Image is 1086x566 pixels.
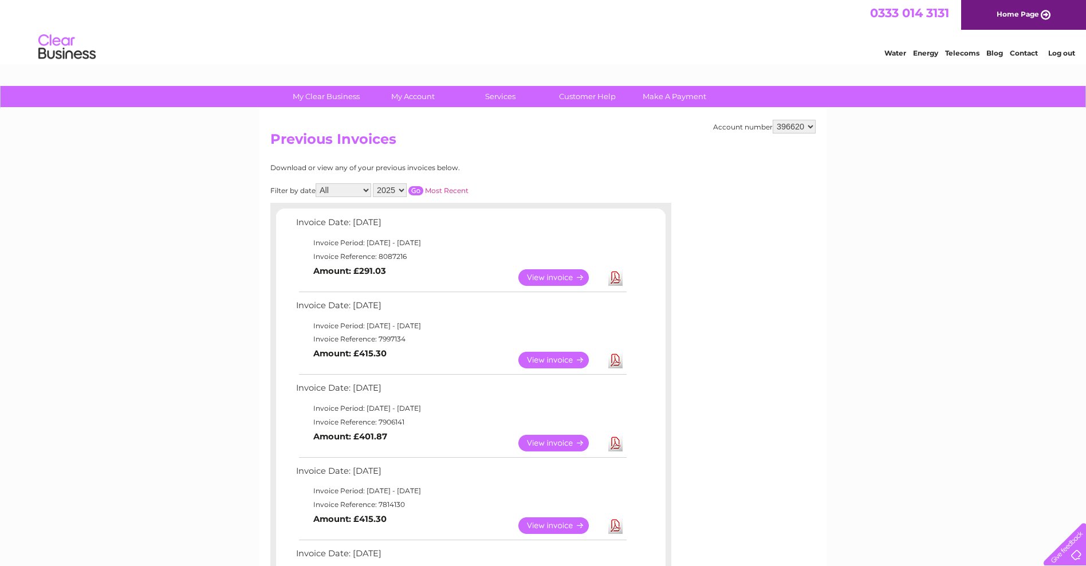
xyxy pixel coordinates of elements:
[366,86,461,107] a: My Account
[1048,49,1075,57] a: Log out
[293,415,628,429] td: Invoice Reference: 7906141
[293,380,628,402] td: Invoice Date: [DATE]
[293,215,628,236] td: Invoice Date: [DATE]
[870,6,949,20] a: 0333 014 3131
[884,49,906,57] a: Water
[293,484,628,498] td: Invoice Period: [DATE] - [DATE]
[313,431,387,442] b: Amount: £401.87
[608,435,623,451] a: Download
[425,186,469,195] a: Most Recent
[270,183,571,197] div: Filter by date
[608,517,623,534] a: Download
[273,6,815,56] div: Clear Business is a trading name of Verastar Limited (registered in [GEOGRAPHIC_DATA] No. 3667643...
[293,250,628,264] td: Invoice Reference: 8087216
[1010,49,1038,57] a: Contact
[313,266,386,276] b: Amount: £291.03
[945,49,979,57] a: Telecoms
[293,402,628,415] td: Invoice Period: [DATE] - [DATE]
[518,517,603,534] a: View
[270,131,816,153] h2: Previous Invoices
[540,86,635,107] a: Customer Help
[518,435,603,451] a: View
[38,30,96,65] img: logo.png
[453,86,548,107] a: Services
[713,120,816,133] div: Account number
[293,298,628,319] td: Invoice Date: [DATE]
[270,164,571,172] div: Download or view any of your previous invoices below.
[293,319,628,333] td: Invoice Period: [DATE] - [DATE]
[313,348,387,359] b: Amount: £415.30
[279,86,373,107] a: My Clear Business
[627,86,722,107] a: Make A Payment
[986,49,1003,57] a: Blog
[313,514,387,524] b: Amount: £415.30
[608,269,623,286] a: Download
[293,236,628,250] td: Invoice Period: [DATE] - [DATE]
[293,498,628,512] td: Invoice Reference: 7814130
[608,352,623,368] a: Download
[293,463,628,485] td: Invoice Date: [DATE]
[913,49,938,57] a: Energy
[518,352,603,368] a: View
[518,269,603,286] a: View
[293,332,628,346] td: Invoice Reference: 7997134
